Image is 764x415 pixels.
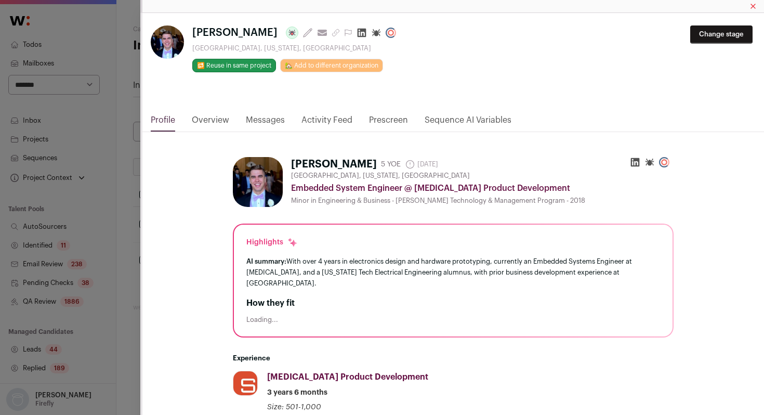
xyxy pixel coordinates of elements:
a: Messages [246,114,285,132]
a: Activity Feed [301,114,352,132]
span: AI summary: [246,258,286,265]
div: [GEOGRAPHIC_DATA], [US_STATE], [GEOGRAPHIC_DATA] [192,44,400,53]
h2: How they fit [246,297,660,309]
span: [DATE] [405,159,438,170]
span: 3 years 6 months [267,387,327,398]
span: Size: 501-1,000 [267,404,321,411]
div: 5 YOE [381,159,401,170]
div: Loading... [246,316,660,324]
h2: Experience [233,354,674,362]
div: With over 4 years in electronics design and hardware prototyping, currently an Embedded Systems E... [246,256,660,289]
button: 🔂 Reuse in same project [192,59,276,72]
span: [PERSON_NAME] [192,25,278,40]
div: Embedded System Engineer @ [MEDICAL_DATA] Product Development [291,182,674,194]
a: 🏡 Add to different organization [280,59,383,72]
a: Prescreen [369,114,408,132]
a: Sequence AI Variables [425,114,511,132]
button: Change stage [690,25,753,44]
div: Minor in Engineering & Business - [PERSON_NAME] Technology & Management Program - 2018 [291,197,674,205]
img: ae15b5eac782de7ea2a743a2e0c467c1765915db98b0ed01fe108808ea34fe47 [233,157,283,207]
img: ae15b5eac782de7ea2a743a2e0c467c1765915db98b0ed01fe108808ea34fe47 [151,25,184,59]
div: Highlights [246,237,298,248]
a: Overview [192,114,229,132]
span: [MEDICAL_DATA] Product Development [267,373,428,381]
h1: [PERSON_NAME] [291,157,377,172]
a: Profile [151,114,175,132]
span: [GEOGRAPHIC_DATA], [US_STATE], [GEOGRAPHIC_DATA] [291,172,470,180]
img: 4f9455342c7c2a0fafcee0564380d587b210d3eb673129689c77af030c185e47.jpg [233,371,257,395]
